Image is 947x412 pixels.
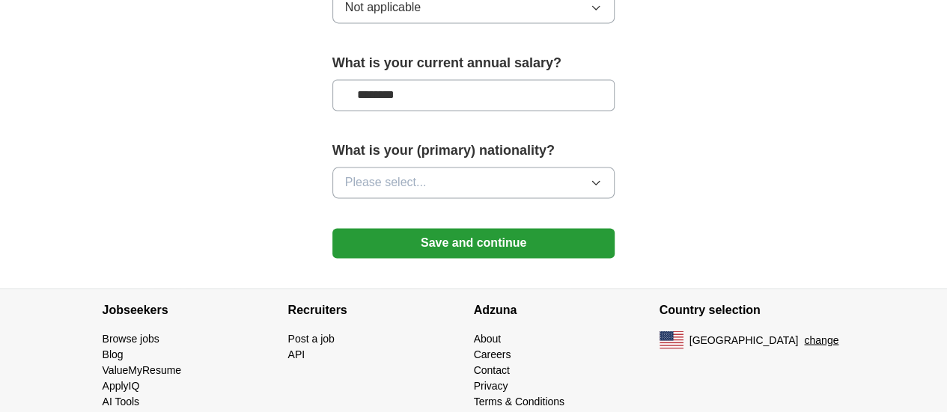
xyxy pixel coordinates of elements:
[332,53,615,73] label: What is your current annual salary?
[332,228,615,258] button: Save and continue
[103,379,140,391] a: ApplyIQ
[474,363,510,375] a: Contact
[332,141,615,161] label: What is your (primary) nationality?
[345,173,427,191] span: Please select...
[332,167,615,198] button: Please select...
[660,289,845,330] h4: Country selection
[804,332,838,348] button: change
[103,395,140,407] a: AI Tools
[474,332,502,344] a: About
[660,330,683,348] img: US flag
[288,332,335,344] a: Post a job
[103,348,124,360] a: Blog
[474,348,511,360] a: Careers
[103,363,182,375] a: ValueMyResume
[103,332,159,344] a: Browse jobs
[288,348,305,360] a: API
[474,395,564,407] a: Terms & Conditions
[689,332,799,348] span: [GEOGRAPHIC_DATA]
[474,379,508,391] a: Privacy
